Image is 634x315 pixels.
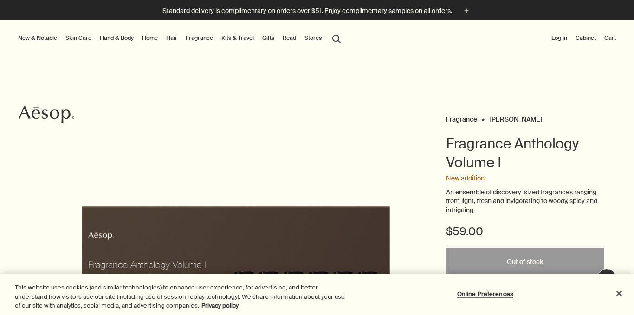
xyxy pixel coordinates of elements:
[162,6,472,16] button: Standard delivery is complimentary on orders over $51. Enjoy complimentary samples on all orders.
[328,29,345,47] button: Open search
[597,269,616,287] button: Live Assistance
[140,32,160,44] a: Home
[446,135,605,172] h1: Fragrance Anthology Volume I
[602,32,618,44] button: Cart
[574,32,598,44] a: Cabinet
[456,284,514,303] button: Online Preferences, Opens the preference center dialog
[201,302,239,309] a: More information about your privacy, opens in a new tab
[64,32,93,44] a: Skin Care
[550,20,618,57] nav: supplementary
[16,32,59,44] button: New & Notable
[609,283,629,303] button: Close
[98,32,136,44] a: Hand & Body
[260,32,276,44] a: Gifts
[162,6,452,16] p: Standard delivery is complimentary on orders over $51. Enjoy complimentary samples on all orders.
[489,115,543,119] a: [PERSON_NAME]
[19,105,74,124] svg: Aesop
[184,32,215,44] a: Fragrance
[446,224,483,239] span: $59.00
[16,20,345,57] nav: primary
[446,115,477,119] a: Fragrance
[15,283,349,310] div: This website uses cookies (and similar technologies) to enhance user experience, for advertising,...
[281,32,298,44] a: Read
[220,32,256,44] a: Kits & Travel
[446,248,605,276] button: Out of stock - $59.00
[446,188,605,215] p: An ensemble of discovery-sized fragrances ranging from light, fresh and invigorating to woody, sp...
[164,32,179,44] a: Hair
[303,32,323,44] button: Stores
[550,32,569,44] button: Log in
[16,103,77,129] a: Aesop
